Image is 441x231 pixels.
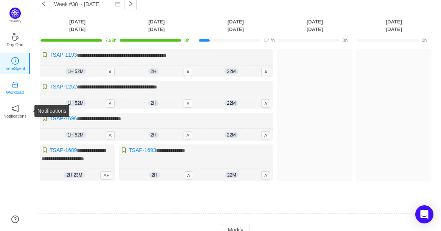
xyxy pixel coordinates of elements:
[261,68,270,76] span: A
[184,99,193,108] span: A
[11,81,19,88] i: icon: inbox
[275,18,354,33] th: [DATE] [DATE]
[11,33,19,41] i: icon: coffee
[11,83,19,91] a: icon: inboxWorkload
[261,171,270,180] span: A
[50,147,77,153] a: TSAP-1689
[343,38,348,43] span: 0h
[224,68,238,74] span: 22m
[6,41,23,48] p: Day One
[117,18,196,33] th: [DATE] [DATE]
[121,147,127,153] img: 10315
[5,65,25,72] p: TimeSpent
[105,38,117,43] span: 7.98h
[148,100,159,106] span: 2h
[50,115,77,121] a: TSAP-1696
[354,18,433,33] th: [DATE] [DATE]
[129,147,156,153] a: TSAP-1693
[11,105,19,112] i: icon: notification
[184,131,193,140] span: A
[64,172,84,178] span: 2h 23m
[9,19,22,24] p: Quantify
[11,107,19,115] a: icon: notificationNotifications
[65,100,86,106] span: 1h 52m
[42,52,48,58] img: 10315
[261,99,270,108] span: A
[3,113,26,119] p: Notifications
[422,38,427,43] span: 0h
[184,68,193,76] span: A
[100,171,112,180] span: A+
[261,131,270,140] span: A
[42,147,48,153] img: 10315
[148,132,159,138] span: 2h
[9,8,21,19] img: Quantify
[65,132,86,138] span: 1h 52m
[224,132,238,138] span: 22m
[11,36,19,43] a: icon: coffeeDay One
[149,172,159,178] span: 2h
[415,205,433,223] div: Open Intercom Messenger
[115,2,120,7] i: icon: calendar
[196,18,275,33] th: [DATE] [DATE]
[42,84,48,90] img: 10315
[11,59,19,67] a: icon: clock-circleTimeSpent
[106,131,115,140] span: A
[184,38,189,43] span: 8h
[65,68,86,74] span: 1h 52m
[50,52,77,58] a: TSAP-1193
[225,172,238,178] span: 22m
[263,38,275,43] span: 1.47h
[38,18,117,33] th: [DATE] [DATE]
[11,215,19,223] a: icon: question-circle
[11,57,19,65] i: icon: clock-circle
[42,115,48,121] img: 10315
[106,99,115,108] span: A
[6,89,24,96] p: Workload
[50,84,77,90] a: TSAP-1252
[148,68,159,74] span: 2h
[106,68,115,76] span: A
[224,100,238,106] span: 22m
[184,171,193,180] span: A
